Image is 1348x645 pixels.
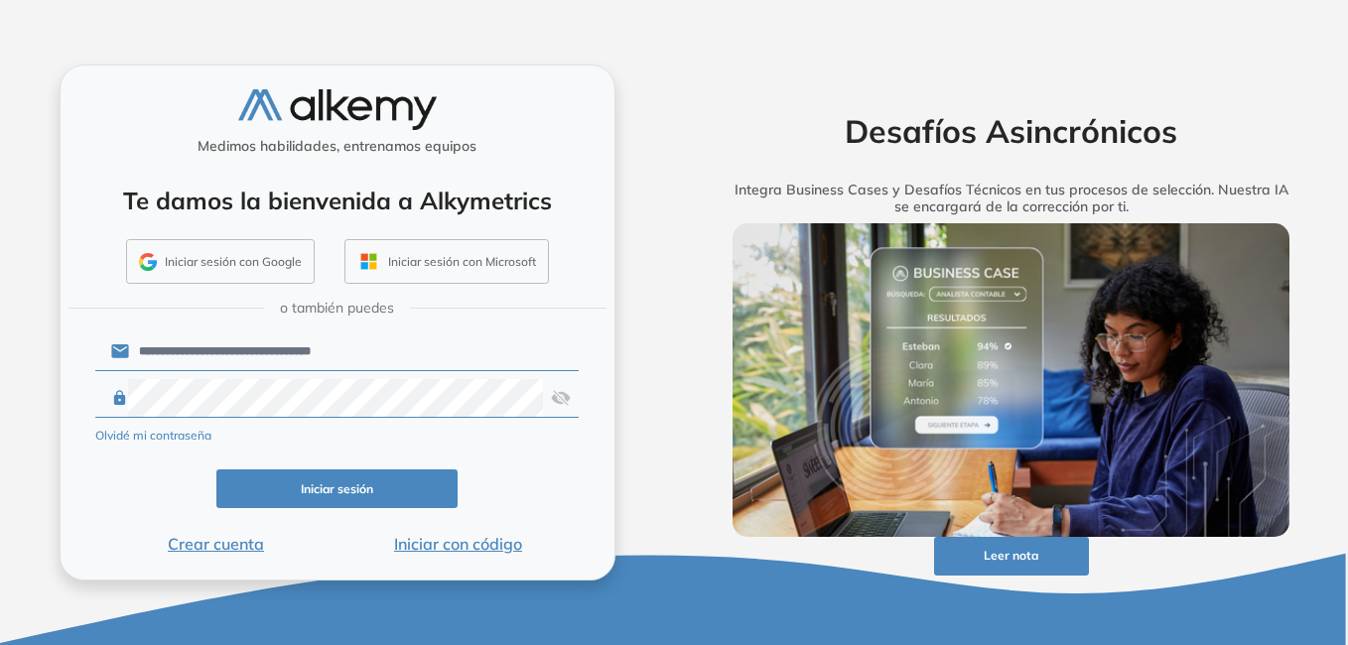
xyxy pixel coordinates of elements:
button: Leer nota [934,537,1089,576]
h4: Te damos la bienvenida a Alkymetrics [86,187,589,215]
button: Olvidé mi contraseña [95,427,211,445]
img: OUTLOOK_ICON [357,250,380,273]
button: Crear cuenta [95,532,337,556]
img: GMAIL_ICON [139,253,157,271]
button: Iniciar con código [337,532,579,556]
img: logo-alkemy [238,89,437,130]
button: Iniciar sesión con Google [126,239,315,285]
button: Iniciar sesión [216,469,459,508]
span: o también puedes [280,298,394,319]
img: img-more-info [733,223,1290,537]
h5: Medimos habilidades, entrenamos equipos [68,138,607,155]
h2: Desafíos Asincrónicos [702,112,1321,150]
button: Iniciar sesión con Microsoft [344,239,549,285]
img: asd [551,379,571,417]
h5: Integra Business Cases y Desafíos Técnicos en tus procesos de selección. Nuestra IA se encargará ... [702,182,1321,215]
